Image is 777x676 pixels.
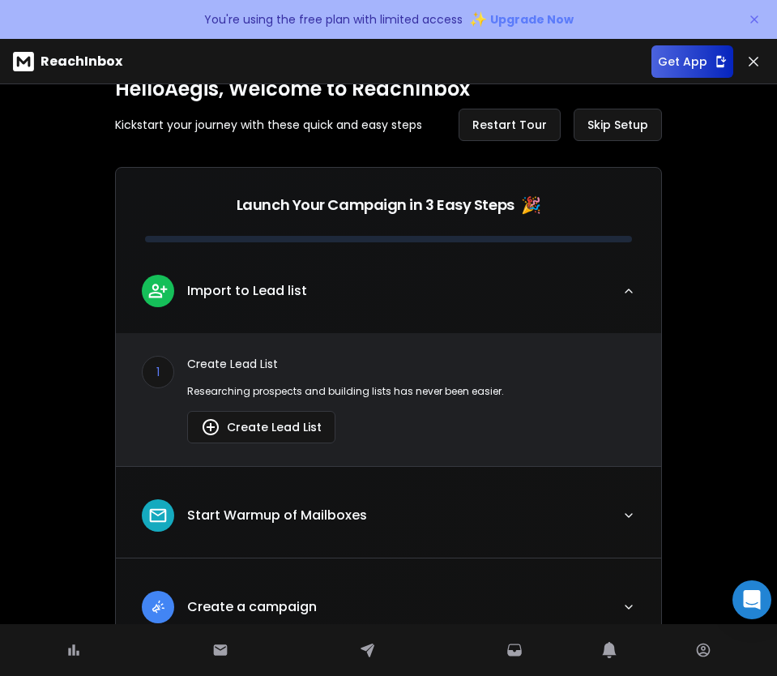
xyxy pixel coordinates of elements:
p: ReachInbox [41,52,122,71]
p: You're using the free plan with limited access [204,11,463,28]
img: lead [147,597,169,617]
button: Get App [651,45,733,78]
button: Restart Tour [459,109,561,141]
span: 🎉 [521,194,541,216]
p: Create a campaign [187,597,317,617]
img: lead [147,280,169,301]
span: Skip Setup [587,117,648,133]
button: leadStart Warmup of Mailboxes [116,486,661,558]
img: lead [201,417,220,437]
p: Start Warmup of Mailboxes [187,506,367,525]
button: leadImport to Lead list [116,262,661,333]
div: leadImport to Lead list [116,333,661,466]
p: Launch Your Campaign in 3 Easy Steps [237,194,514,216]
img: lead [147,505,169,526]
p: Create Lead List [187,356,635,372]
button: Skip Setup [574,109,662,141]
button: leadCreate a campaign [116,578,661,649]
p: Researching prospects and building lists has never been easier. [187,385,635,398]
h1: Hello Aegis , Welcome to ReachInbox [115,76,662,102]
span: Upgrade Now [490,11,574,28]
div: Open Intercom Messenger [732,580,771,619]
button: Create Lead List [187,411,335,443]
div: 1 [142,356,174,388]
button: ✨Upgrade Now [469,3,574,36]
span: ✨ [469,8,487,31]
p: Kickstart your journey with these quick and easy steps [115,117,422,133]
p: Import to Lead list [187,281,307,301]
